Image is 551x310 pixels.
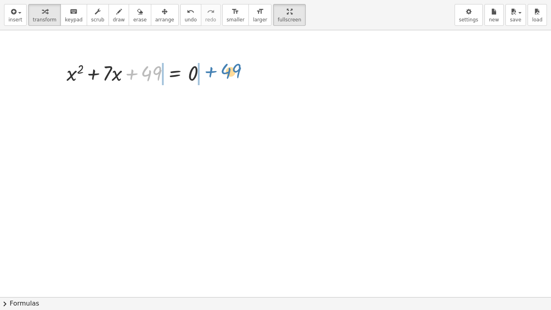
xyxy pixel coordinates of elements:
span: save [510,17,521,23]
button: scrub [87,4,109,26]
button: fullscreen [273,4,305,26]
button: transform [28,4,61,26]
button: insert [4,4,27,26]
button: keyboardkeypad [61,4,87,26]
span: larger [253,17,267,23]
span: erase [133,17,146,23]
button: format_sizesmaller [222,4,249,26]
button: format_sizelarger [248,4,271,26]
button: erase [129,4,151,26]
span: keypad [65,17,83,23]
span: draw [113,17,125,23]
button: new [484,4,504,26]
span: undo [185,17,197,23]
button: draw [109,4,129,26]
span: smaller [227,17,244,23]
button: load [528,4,547,26]
span: insert [8,17,22,23]
i: redo [207,7,215,17]
span: new [489,17,499,23]
span: redo [205,17,216,23]
button: redoredo [201,4,221,26]
button: undoundo [180,4,201,26]
i: format_size [256,7,264,17]
i: format_size [232,7,239,17]
span: arrange [155,17,174,23]
button: save [505,4,526,26]
i: undo [187,7,194,17]
span: settings [459,17,478,23]
button: settings [455,4,483,26]
span: load [532,17,543,23]
button: arrange [151,4,179,26]
span: fullscreen [278,17,301,23]
i: keyboard [70,7,77,17]
span: scrub [91,17,104,23]
span: transform [33,17,56,23]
